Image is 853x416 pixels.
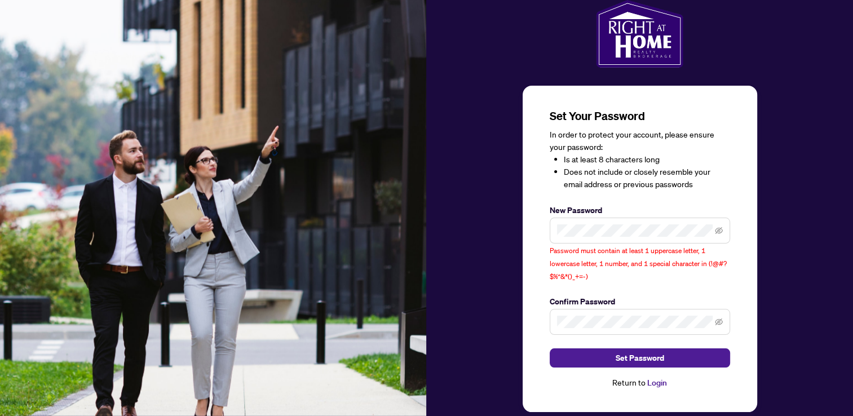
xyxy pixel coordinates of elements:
h3: Set Your Password [550,108,730,124]
div: Return to [550,377,730,390]
div: In order to protect your account, please ensure your password: [550,129,730,191]
a: Login [647,378,667,388]
span: Set Password [616,349,664,367]
label: Confirm Password [550,295,730,308]
span: Password must contain at least 1 uppercase letter, 1 lowercase letter, 1 number, and 1 special ch... [550,246,727,281]
li: Does not include or closely resemble your email address or previous passwords [564,166,730,191]
label: New Password [550,204,730,216]
span: eye-invisible [715,227,723,234]
button: Set Password [550,348,730,368]
span: eye-invisible [715,318,723,326]
li: Is at least 8 characters long [564,153,730,166]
